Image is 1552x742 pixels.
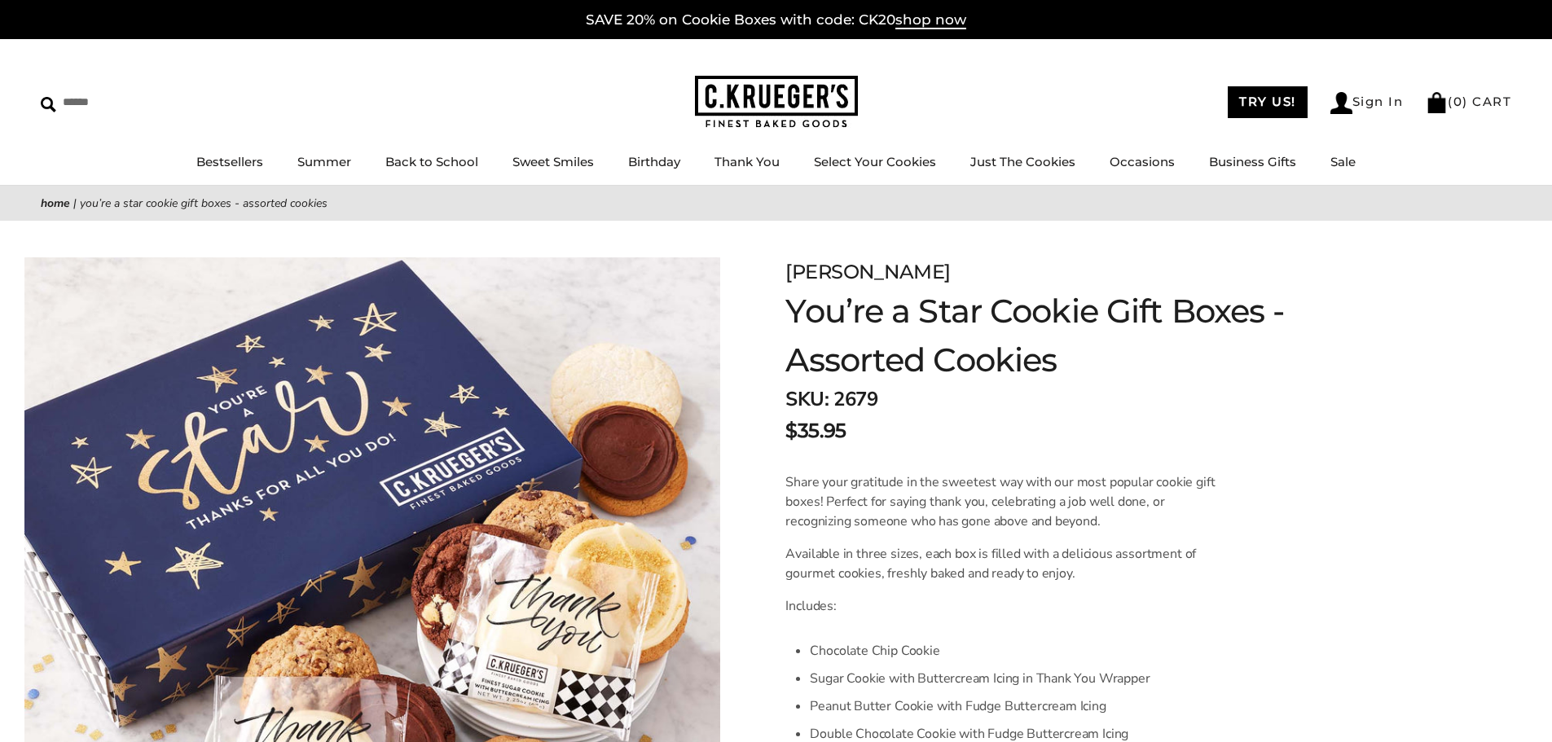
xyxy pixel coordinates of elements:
[785,596,1231,616] p: Includes:
[785,416,846,446] span: $35.95
[1426,92,1448,113] img: Bag
[810,665,1231,692] li: Sugar Cookie with Buttercream Icing in Thank You Wrapper
[714,154,780,169] a: Thank You
[810,692,1231,720] li: Peanut Butter Cookie with Fudge Buttercream Icing
[695,76,858,129] img: C.KRUEGER'S
[785,257,1305,287] div: [PERSON_NAME]
[1228,86,1308,118] a: TRY US!
[41,97,56,112] img: Search
[586,11,966,29] a: SAVE 20% on Cookie Boxes with code: CK20shop now
[196,154,263,169] a: Bestsellers
[785,386,829,412] strong: SKU:
[41,195,70,211] a: Home
[895,11,966,29] span: shop now
[41,194,1511,213] nav: breadcrumbs
[1110,154,1175,169] a: Occasions
[1453,94,1463,109] span: 0
[1209,154,1296,169] a: Business Gifts
[73,195,77,211] span: |
[385,154,478,169] a: Back to School
[512,154,594,169] a: Sweet Smiles
[814,154,936,169] a: Select Your Cookies
[297,154,351,169] a: Summer
[833,386,877,412] span: 2679
[785,472,1231,531] p: Share your gratitude in the sweetest way with our most popular cookie gift boxes! Perfect for say...
[970,154,1075,169] a: Just The Cookies
[1426,94,1511,109] a: (0) CART
[80,195,328,211] span: You’re a Star Cookie Gift Boxes - Assorted Cookies
[810,637,1231,665] li: Chocolate Chip Cookie
[628,154,680,169] a: Birthday
[41,90,235,115] input: Search
[785,544,1231,583] p: Available in three sizes, each box is filled with a delicious assortment of gourmet cookies, fres...
[1330,154,1356,169] a: Sale
[1330,92,1404,114] a: Sign In
[1330,92,1352,114] img: Account
[785,287,1305,384] h1: You’re a Star Cookie Gift Boxes - Assorted Cookies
